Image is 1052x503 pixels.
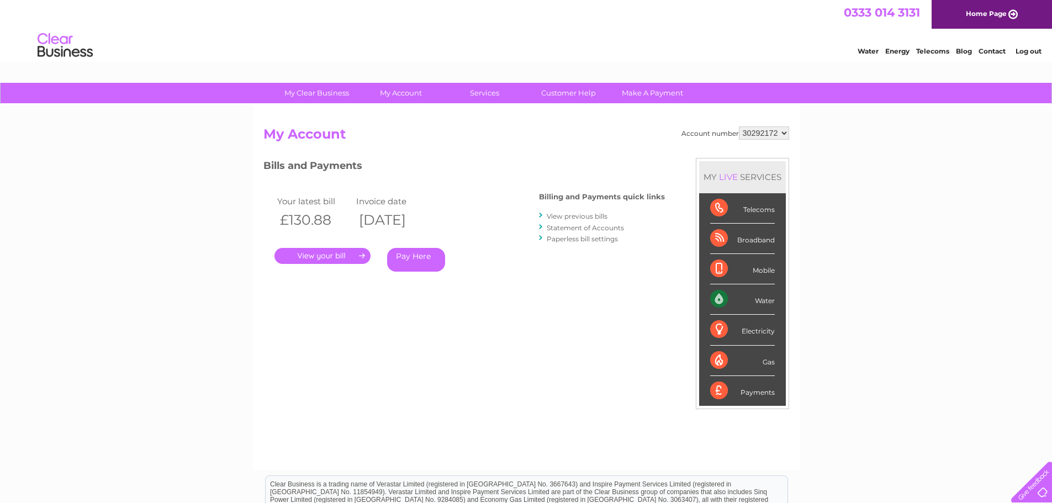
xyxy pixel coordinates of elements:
[353,209,433,231] th: [DATE]
[710,346,775,376] div: Gas
[539,193,665,201] h4: Billing and Payments quick links
[547,235,618,243] a: Paperless bill settings
[353,194,433,209] td: Invoice date
[37,29,93,62] img: logo.png
[885,47,910,55] a: Energy
[710,376,775,406] div: Payments
[1016,47,1042,55] a: Log out
[858,47,879,55] a: Water
[274,194,354,209] td: Your latest bill
[844,6,920,19] a: 0333 014 3131
[710,254,775,284] div: Mobile
[387,248,445,272] a: Pay Here
[271,83,362,103] a: My Clear Business
[547,212,607,220] a: View previous bills
[956,47,972,55] a: Blog
[607,83,698,103] a: Make A Payment
[699,161,786,193] div: MY SERVICES
[710,224,775,254] div: Broadband
[274,209,354,231] th: £130.88
[710,284,775,315] div: Water
[710,193,775,224] div: Telecoms
[717,172,740,182] div: LIVE
[439,83,530,103] a: Services
[547,224,624,232] a: Statement of Accounts
[266,6,787,54] div: Clear Business is a trading name of Verastar Limited (registered in [GEOGRAPHIC_DATA] No. 3667643...
[263,158,665,177] h3: Bills and Payments
[263,126,789,147] h2: My Account
[710,315,775,345] div: Electricity
[916,47,949,55] a: Telecoms
[523,83,614,103] a: Customer Help
[355,83,446,103] a: My Account
[681,126,789,140] div: Account number
[979,47,1006,55] a: Contact
[274,248,371,264] a: .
